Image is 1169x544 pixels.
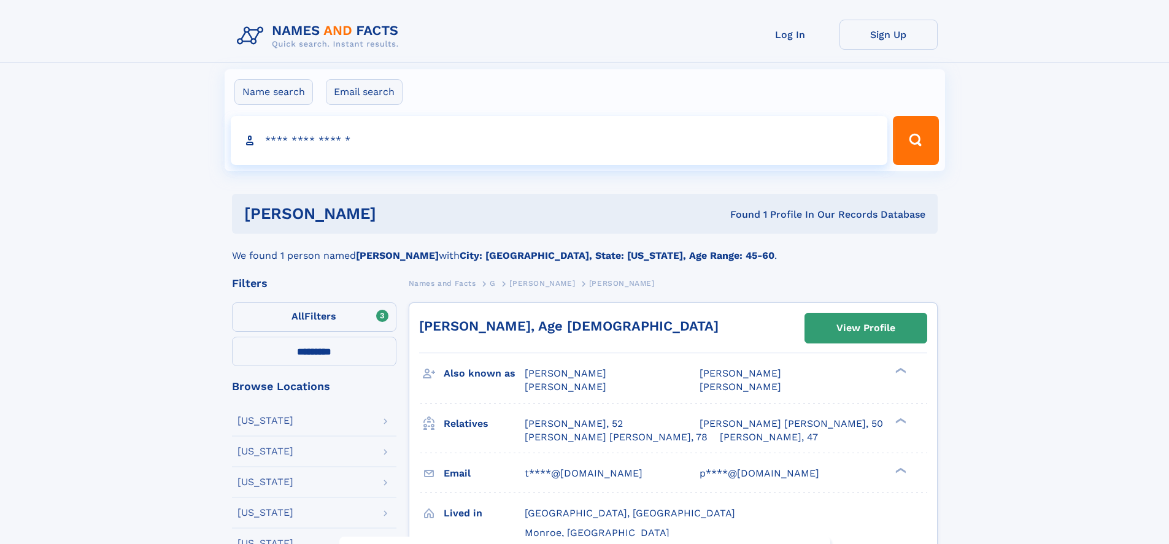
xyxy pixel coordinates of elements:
[234,79,313,105] label: Name search
[553,208,925,221] div: Found 1 Profile In Our Records Database
[892,367,907,375] div: ❯
[525,381,606,393] span: [PERSON_NAME]
[525,507,735,519] span: [GEOGRAPHIC_DATA], [GEOGRAPHIC_DATA]
[525,527,669,538] span: Monroe, [GEOGRAPHIC_DATA]
[525,417,623,431] a: [PERSON_NAME], 52
[525,367,606,379] span: [PERSON_NAME]
[232,381,396,392] div: Browse Locations
[836,314,895,342] div: View Profile
[460,250,774,261] b: City: [GEOGRAPHIC_DATA], State: [US_STATE], Age Range: 45-60
[720,431,818,444] a: [PERSON_NAME], 47
[839,20,938,50] a: Sign Up
[232,234,938,263] div: We found 1 person named with .
[237,477,293,487] div: [US_STATE]
[231,116,888,165] input: search input
[892,466,907,474] div: ❯
[291,310,304,322] span: All
[509,275,575,291] a: [PERSON_NAME]
[805,313,927,343] a: View Profile
[356,250,439,261] b: [PERSON_NAME]
[741,20,839,50] a: Log In
[444,413,525,434] h3: Relatives
[700,367,781,379] span: [PERSON_NAME]
[525,431,708,444] a: [PERSON_NAME] [PERSON_NAME], 78
[700,381,781,393] span: [PERSON_NAME]
[237,508,293,518] div: [US_STATE]
[237,446,293,456] div: [US_STATE]
[326,79,403,105] label: Email search
[490,279,496,288] span: G
[244,206,554,221] h1: [PERSON_NAME]
[409,275,476,291] a: Names and Facts
[892,416,907,424] div: ❯
[444,503,525,524] h3: Lived in
[232,20,409,53] img: Logo Names and Facts
[444,363,525,384] h3: Also known as
[700,417,883,431] a: [PERSON_NAME] [PERSON_NAME], 50
[589,279,655,288] span: [PERSON_NAME]
[509,279,575,288] span: [PERSON_NAME]
[232,302,396,332] label: Filters
[490,275,496,291] a: G
[232,278,396,289] div: Filters
[237,416,293,426] div: [US_STATE]
[444,463,525,484] h3: Email
[893,116,938,165] button: Search Button
[419,318,719,334] a: [PERSON_NAME], Age [DEMOGRAPHIC_DATA]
